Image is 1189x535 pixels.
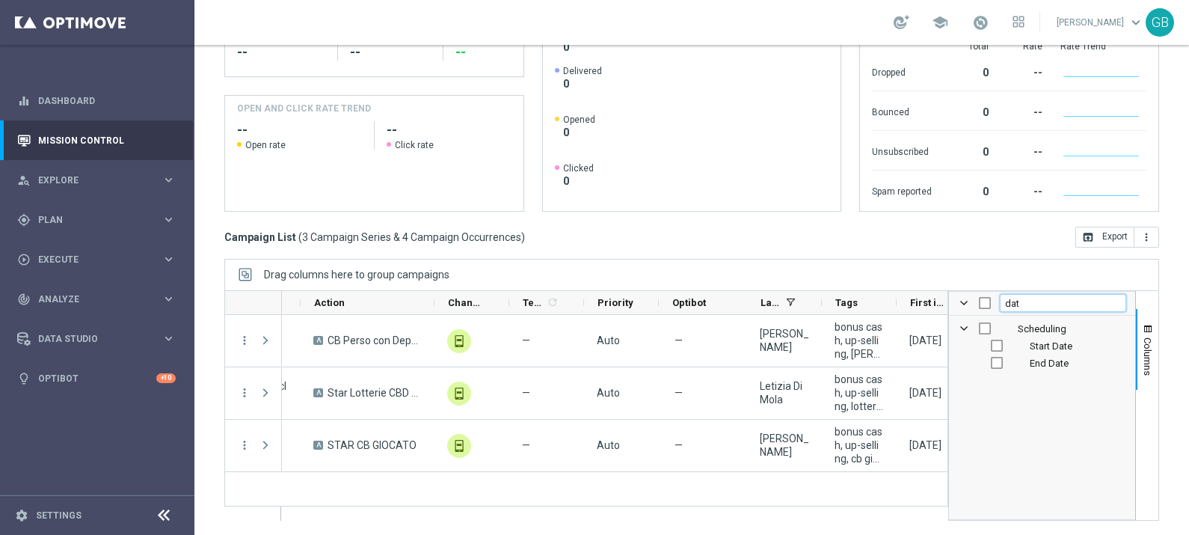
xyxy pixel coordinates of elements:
[950,40,989,52] div: Total
[932,14,948,31] span: school
[38,120,176,160] a: Mission Control
[447,434,471,458] img: In-app Inbox
[17,332,162,346] div: Data Studio
[1055,11,1146,34] a: [PERSON_NAME]keyboard_arrow_down
[1075,230,1159,242] multiple-options-button: Export to CSV
[16,214,176,226] button: gps_fixed Plan keyboard_arrow_right
[38,81,176,120] a: Dashboard
[224,230,525,244] h3: Campaign List
[872,99,932,123] div: Bounced
[238,438,251,452] button: more_vert
[17,213,162,227] div: Plan
[563,174,594,188] span: 0
[16,373,176,385] button: lightbulb Optibot +10
[328,438,417,452] span: STAR CB GIOCATO
[1060,40,1146,52] div: Rate Trend
[522,334,530,347] span: —
[563,126,595,139] span: 0
[949,355,1135,372] div: End Date Column
[16,135,176,147] div: Mission Control
[237,43,325,61] div: --
[16,333,176,345] button: Data Studio keyboard_arrow_right
[1142,337,1154,376] span: Columns
[672,297,706,308] span: Optibot
[1134,227,1159,248] button: more_vert
[17,213,31,227] i: gps_fixed
[835,425,884,465] span: bonus cash, up-selling, cb giocato, star, casino
[38,334,162,343] span: Data Studio
[597,297,633,308] span: Priority
[16,254,176,266] button: play_circle_outline Execute keyboard_arrow_right
[521,230,525,244] span: )
[328,386,422,400] span: Star Lotterie CBD 20% 20% 400€ 2gg
[17,253,31,266] i: play_circle_outline
[760,432,809,459] div: Rossana De Angelis
[950,178,989,202] div: 0
[597,334,620,346] span: Auto
[17,358,176,398] div: Optibot
[1007,59,1042,83] div: --
[872,59,932,83] div: Dropped
[238,334,251,347] button: more_vert
[909,438,941,452] div: 20 Sep 2025, Saturday
[17,81,176,120] div: Dashboard
[38,255,162,264] span: Execute
[675,334,683,347] span: —
[949,320,1135,337] div: Scheduling Column Group
[38,295,162,304] span: Analyze
[761,297,780,308] span: Last Modified By
[563,40,582,54] span: 0
[17,174,162,187] div: Explore
[237,102,371,115] h4: OPEN AND CLICK RATE TREND
[835,373,884,413] span: bonus cash, up-selling, lotteries, cb perso + cb ricarica, star
[909,386,941,400] div: 04 Oct 2025, Saturday
[15,509,28,522] i: settings
[447,382,471,406] img: In-app Inbox
[949,337,1135,355] div: Start Date Column
[264,269,449,281] div: Row Groups
[1007,138,1042,162] div: --
[835,320,884,361] span: bonus cash, up-selling, cb perso + cb ricarica, star, casino
[38,358,156,398] a: Optibot
[298,230,302,244] span: (
[522,438,530,452] span: —
[17,293,162,306] div: Analyze
[387,121,511,139] h2: --
[225,367,282,420] div: Press SPACE to select this row.
[162,292,176,306] i: keyboard_arrow_right
[597,387,620,399] span: Auto
[835,297,858,308] span: Tags
[455,43,511,61] div: --
[675,386,683,400] span: —
[1128,14,1144,31] span: keyboard_arrow_down
[395,139,434,151] span: Click rate
[313,388,323,397] span: A
[563,65,602,77] span: Delivered
[1007,99,1042,123] div: --
[162,252,176,266] i: keyboard_arrow_right
[17,120,176,160] div: Mission Control
[1146,8,1174,37] div: GB
[760,379,809,406] div: Letizia Di Mola
[17,174,31,187] i: person_search
[313,441,323,450] span: A
[1030,340,1072,352] span: Start Date
[1075,227,1134,248] button: open_in_browser Export
[447,329,471,353] img: In-app Inbox
[872,138,932,162] div: Unsubscribed
[264,269,449,281] span: Drag columns here to group campaigns
[909,334,941,347] div: 13 Sep 2025, Saturday
[17,293,31,306] i: track_changes
[238,386,251,400] button: more_vert
[547,296,559,308] i: refresh
[313,336,323,345] span: A
[544,294,559,311] span: Calculate column
[16,174,176,186] button: person_search Explore keyboard_arrow_right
